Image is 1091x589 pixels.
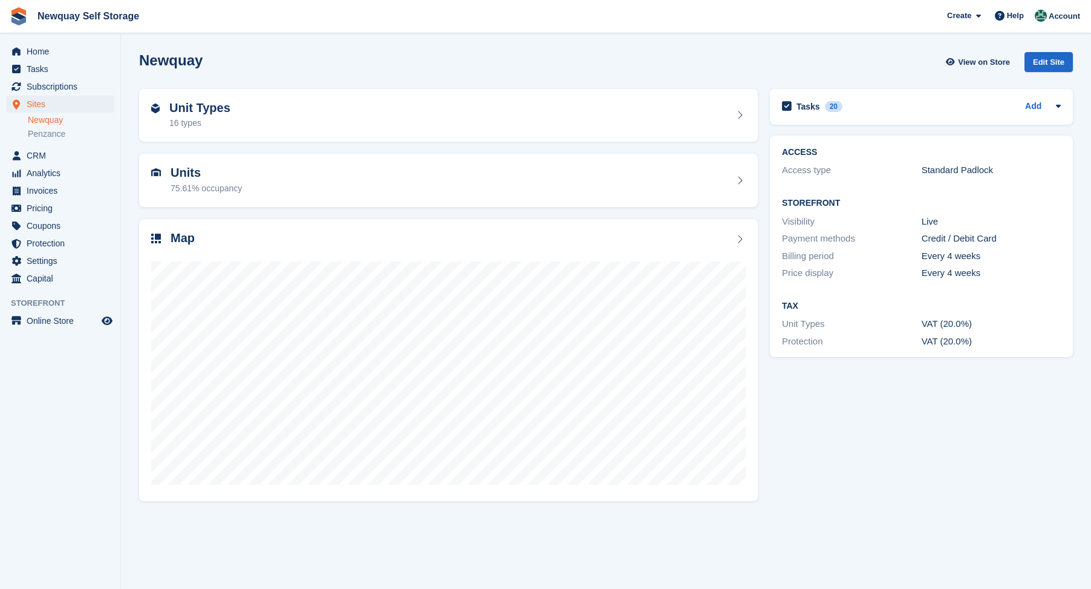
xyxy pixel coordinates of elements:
[922,163,1061,177] div: Standard Padlock
[958,56,1010,68] span: View on Store
[27,217,99,234] span: Coupons
[782,232,922,246] div: Payment methods
[6,200,114,217] a: menu
[782,215,922,229] div: Visibility
[27,182,99,199] span: Invoices
[151,234,161,243] img: map-icn-33ee37083ee616e46c38cad1a60f524a97daa1e2b2c8c0bc3eb3415660979fc1.svg
[27,78,99,95] span: Subscriptions
[171,231,195,245] h2: Map
[6,312,114,329] a: menu
[6,182,114,199] a: menu
[782,249,922,263] div: Billing period
[139,52,203,68] h2: Newquay
[922,232,1061,246] div: Credit / Debit Card
[782,148,1061,157] h2: ACCESS
[27,96,99,113] span: Sites
[27,165,99,182] span: Analytics
[27,252,99,269] span: Settings
[6,61,114,77] a: menu
[27,200,99,217] span: Pricing
[6,96,114,113] a: menu
[1007,10,1024,22] span: Help
[922,317,1061,331] div: VAT (20.0%)
[28,114,114,126] a: Newquay
[100,314,114,328] a: Preview store
[27,270,99,287] span: Capital
[6,147,114,164] a: menu
[922,215,1061,229] div: Live
[947,10,971,22] span: Create
[11,297,120,309] span: Storefront
[6,217,114,234] a: menu
[139,89,758,142] a: Unit Types 16 types
[922,335,1061,349] div: VAT (20.0%)
[33,6,144,26] a: Newquay Self Storage
[139,219,758,502] a: Map
[27,147,99,164] span: CRM
[1025,100,1041,114] a: Add
[10,7,28,25] img: stora-icon-8386f47178a22dfd0bd8f6a31ec36ba5ce8667c1dd55bd0f319d3a0aa187defe.svg
[782,266,922,280] div: Price display
[171,166,242,180] h2: Units
[825,101,842,112] div: 20
[171,182,242,195] div: 75.61% occupancy
[1024,52,1073,77] a: Edit Site
[782,199,1061,208] h2: Storefront
[28,128,114,140] a: Penzance
[27,235,99,252] span: Protection
[1049,10,1080,22] span: Account
[1035,10,1047,22] img: JON
[139,154,758,207] a: Units 75.61% occupancy
[169,101,230,115] h2: Unit Types
[944,52,1015,72] a: View on Store
[27,61,99,77] span: Tasks
[6,270,114,287] a: menu
[6,235,114,252] a: menu
[922,266,1061,280] div: Every 4 weeks
[1024,52,1073,72] div: Edit Site
[782,335,922,349] div: Protection
[27,43,99,60] span: Home
[6,165,114,182] a: menu
[151,104,160,113] img: unit-type-icn-2b2737a686de81e16bb02015468b77c625bbabd49415b5ef34ead5e3b44a266d.svg
[782,163,922,177] div: Access type
[151,168,161,177] img: unit-icn-7be61d7bf1b0ce9d3e12c5938cc71ed9869f7b940bace4675aadf7bd6d80202e.svg
[27,312,99,329] span: Online Store
[782,317,922,331] div: Unit Types
[6,43,114,60] a: menu
[922,249,1061,263] div: Every 4 weeks
[169,117,230,130] div: 16 types
[782,301,1061,311] h2: Tax
[6,78,114,95] a: menu
[6,252,114,269] a: menu
[796,101,820,112] h2: Tasks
